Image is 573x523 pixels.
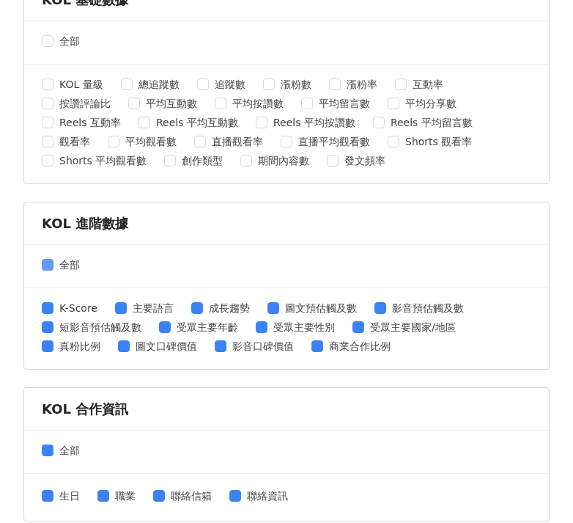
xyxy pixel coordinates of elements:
span: 職業 [109,488,141,504]
span: 平均互動數 [140,95,203,111]
span: 圖文口碑價值 [130,338,203,354]
span: 期間內容數 [252,153,315,169]
span: 創作類型 [176,153,229,169]
span: Reels 平均按讚數 [267,114,361,131]
span: 聯絡信箱 [165,488,218,504]
span: K-Score [53,300,103,316]
span: 全部 [53,33,86,49]
span: 漲粉率 [341,76,383,92]
span: 全部 [53,257,86,273]
span: 受眾主要性別 [267,319,341,335]
span: 平均留言數 [313,95,376,111]
span: 聯絡資訊 [241,488,294,504]
span: 漲粉數 [275,76,317,92]
span: 總追蹤數 [133,76,185,92]
span: 生日 [53,488,86,504]
div: KOL 進階數據 [42,214,531,233]
span: Reels 互動率 [53,114,127,131]
span: Reels 平均互動數 [150,114,244,131]
span: 主要語言 [127,300,180,316]
span: 互動率 [407,76,449,92]
span: 直播平均觀看數 [292,134,376,150]
span: 圖文預估觸及數 [279,300,363,316]
span: 真粉比例 [53,338,106,354]
span: 直播觀看率 [206,134,269,150]
span: 觀看率 [53,134,96,150]
span: KOL 量級 [53,76,109,92]
span: 按讚評論比 [53,95,117,111]
span: 全部 [53,442,86,458]
span: 受眾主要年齡 [171,319,244,335]
span: Reels 平均留言數 [385,114,478,131]
span: Shorts 觀看率 [399,134,478,150]
span: Shorts 平均觀看數 [53,153,152,169]
span: 平均按讚數 [226,95,289,111]
span: 影音預估觸及數 [386,300,470,316]
div: KOL 合作資訊 [42,400,531,418]
span: 發文頻率 [339,153,391,169]
span: 平均分享數 [399,95,462,111]
span: 成長趨勢 [203,300,256,316]
span: 追蹤數 [209,76,251,92]
span: 平均觀看數 [119,134,182,150]
span: 影音口碑價值 [226,338,300,354]
span: 受眾主要國家/地區 [364,319,462,335]
span: 短影音預估觸及數 [53,319,147,335]
span: 商業合作比例 [323,338,396,354]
